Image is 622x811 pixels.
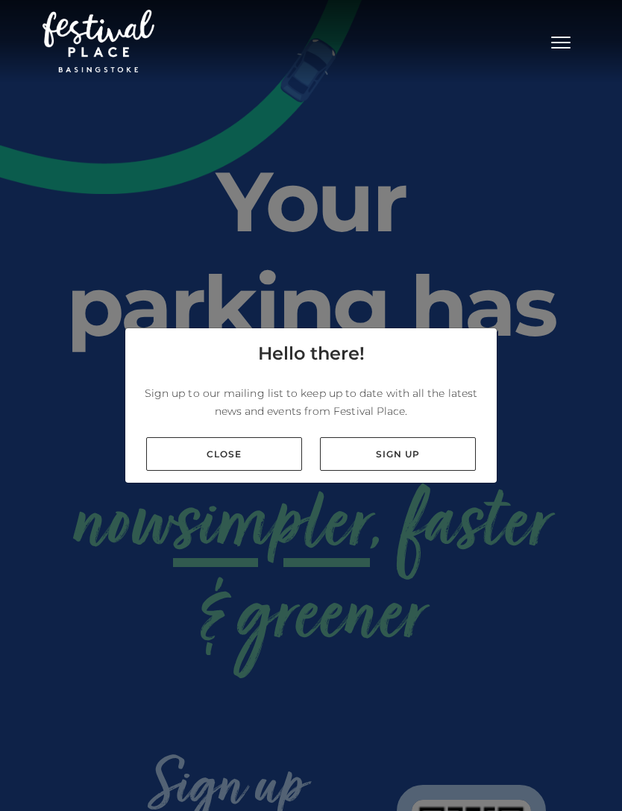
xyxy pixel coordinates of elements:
a: Sign up [320,437,476,471]
img: Festival Place Logo [43,10,154,72]
h4: Hello there! [258,340,365,367]
p: Sign up to our mailing list to keep up to date with all the latest news and events from Festival ... [137,384,485,420]
a: Close [146,437,302,471]
button: Toggle navigation [542,30,579,51]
